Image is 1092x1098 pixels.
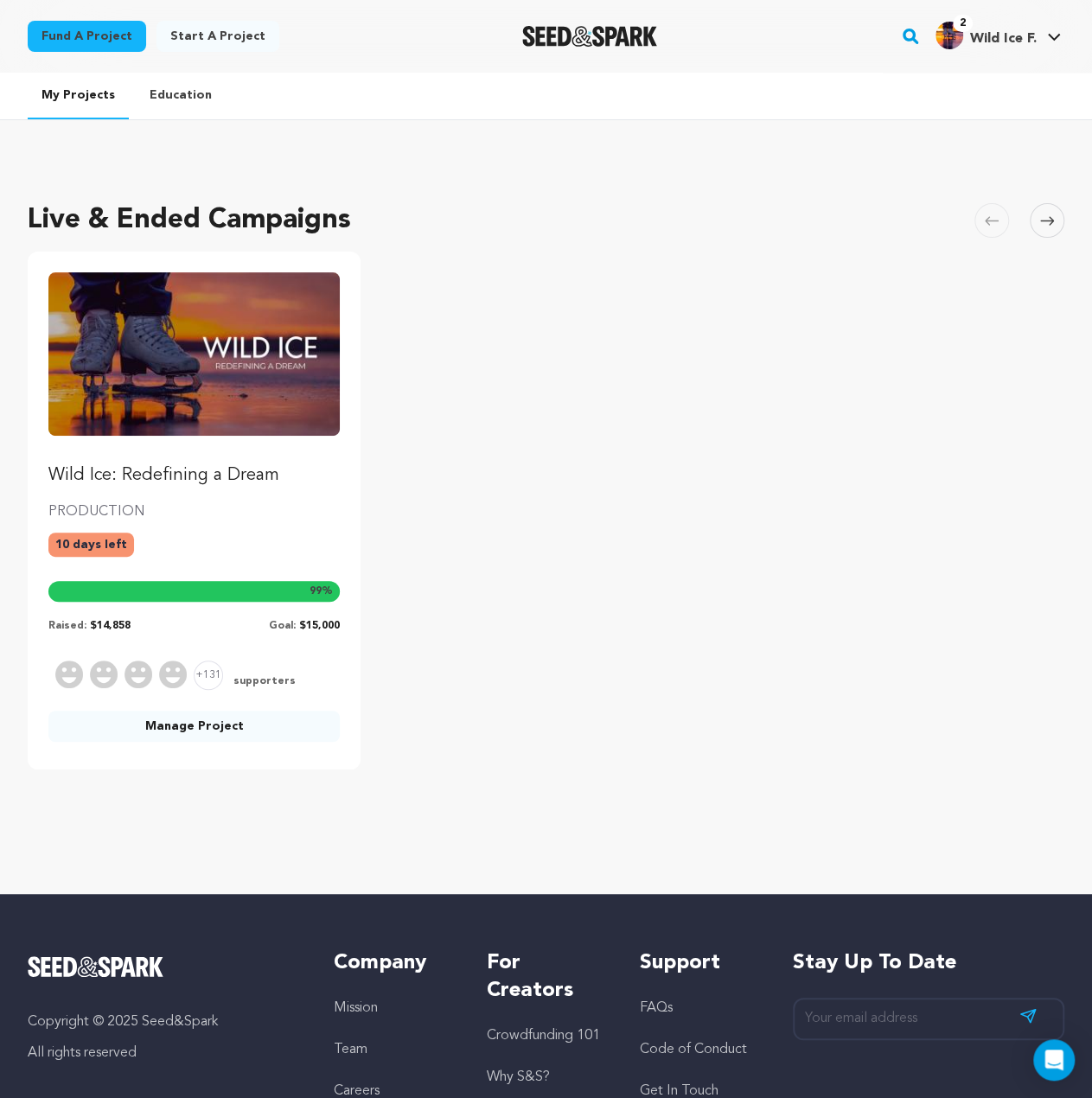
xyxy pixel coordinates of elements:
[194,661,223,690] span: +131
[932,18,1064,49] a: Wild Ice F.'s Profile
[28,956,163,977] img: Seed&Spark Logo
[936,22,1037,49] div: Wild Ice F.'s Profile
[156,21,279,52] a: Start a project
[793,949,1064,977] h5: Stay up to date
[334,949,452,977] h5: Company
[1033,1039,1075,1081] div: Open Intercom Messenger
[487,1029,600,1043] a: Crowdfunding 101
[793,998,1064,1040] input: Your email address
[310,584,333,598] span: %
[48,711,340,742] a: Manage Project
[90,661,118,688] img: Supporter Image
[159,661,187,688] img: Supporter Image
[640,1043,747,1057] a: Code of Conduct
[28,956,299,977] a: Seed&Spark Homepage
[48,621,86,631] span: Raised:
[953,15,973,32] span: 2
[936,22,963,49] img: e185fddf824c56ec.jpg
[90,621,131,631] span: $14,858
[334,1084,380,1098] a: Careers
[136,73,226,118] a: Education
[28,1012,299,1032] p: Copyright © 2025 Seed&Spark
[28,1043,299,1063] p: All rights reserved
[310,586,322,597] span: 99
[48,272,340,488] a: Fund Wild Ice: Redefining a Dream
[522,26,658,47] a: Seed&Spark Homepage
[487,1070,550,1084] a: Why S&S?
[28,200,351,241] h2: Live & Ended Campaigns
[932,18,1064,54] span: Wild Ice F.'s Profile
[230,674,296,690] span: supporters
[640,949,758,977] h5: Support
[48,501,340,522] p: PRODUCTION
[28,21,146,52] a: Fund a project
[28,73,129,119] a: My Projects
[640,1084,718,1098] a: Get In Touch
[640,1001,673,1015] a: FAQs
[55,661,83,688] img: Supporter Image
[48,533,134,557] p: 10 days left
[970,32,1037,46] span: Wild Ice F.
[522,26,658,47] img: Seed&Spark Logo Dark Mode
[269,621,296,631] span: Goal:
[299,621,340,631] span: $15,000
[125,661,152,688] img: Supporter Image
[48,463,340,488] p: Wild Ice: Redefining a Dream
[334,1001,378,1015] a: Mission
[487,949,605,1005] h5: For Creators
[334,1043,367,1057] a: Team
